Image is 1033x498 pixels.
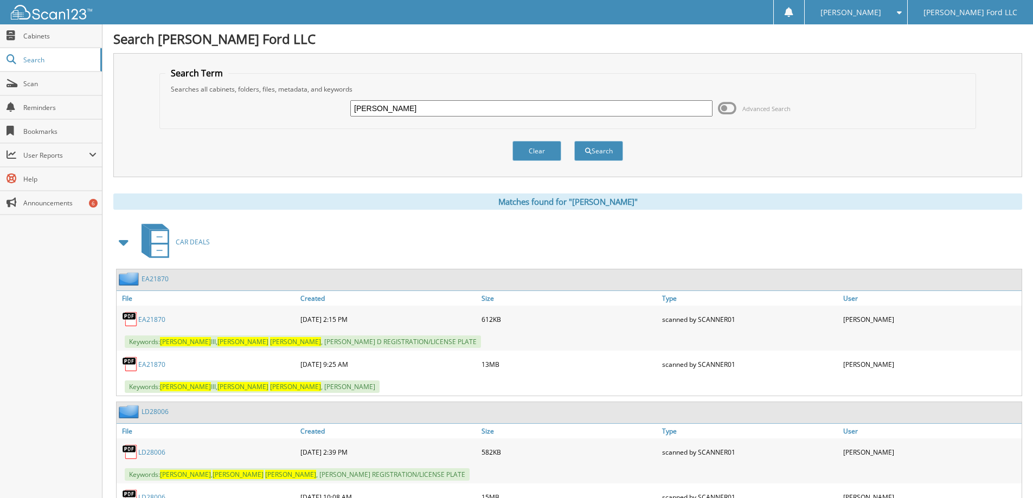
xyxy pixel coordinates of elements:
[125,380,380,393] span: Keywords: III, , [PERSON_NAME]
[574,141,623,161] button: Search
[138,448,165,457] a: LD28006
[742,105,791,113] span: Advanced Search
[298,424,479,438] a: Created
[122,444,138,460] img: PDF.png
[923,9,1017,16] span: [PERSON_NAME] Ford LLC
[217,382,268,391] span: [PERSON_NAME]
[160,382,211,391] span: [PERSON_NAME]
[840,353,1022,375] div: [PERSON_NAME]
[217,337,268,346] span: [PERSON_NAME]
[165,85,970,94] div: Searches all cabinets, folders, files, metadata, and keywords
[23,79,97,88] span: Scan
[298,353,479,375] div: [DATE] 9:25 AM
[298,308,479,330] div: [DATE] 2:15 PM
[119,405,142,418] img: folder2.png
[138,315,165,324] a: EA21870
[840,308,1022,330] div: [PERSON_NAME]
[160,337,211,346] span: [PERSON_NAME]
[117,291,298,306] a: File
[479,424,660,438] a: Size
[659,441,840,463] div: scanned by SCANNER01
[23,151,89,160] span: User Reports
[479,441,660,463] div: 582KB
[122,356,138,372] img: PDF.png
[89,199,98,208] div: 6
[659,353,840,375] div: scanned by SCANNER01
[840,441,1022,463] div: [PERSON_NAME]
[142,407,169,416] a: LD28006
[659,424,840,438] a: Type
[298,441,479,463] div: [DATE] 2:39 PM
[113,30,1022,48] h1: Search [PERSON_NAME] Ford LLC
[479,353,660,375] div: 13MB
[138,360,165,369] a: EA21870
[23,103,97,112] span: Reminders
[659,291,840,306] a: Type
[270,337,321,346] span: [PERSON_NAME]
[23,127,97,136] span: Bookmarks
[23,31,97,41] span: Cabinets
[23,198,97,208] span: Announcements
[142,274,169,283] a: EA21870
[23,174,97,184] span: Help
[117,424,298,438] a: File
[479,291,660,306] a: Size
[512,141,561,161] button: Clear
[479,308,660,330] div: 612KB
[165,67,228,79] legend: Search Term
[270,382,321,391] span: [PERSON_NAME]
[840,424,1022,438] a: User
[176,237,210,247] span: CAR DEALS
[122,311,138,327] img: PDF.png
[659,308,840,330] div: scanned by SCANNER01
[125,468,470,481] span: Keywords: , , [PERSON_NAME] REGISTRATION/LICENSE PLATE
[298,291,479,306] a: Created
[23,55,95,64] span: Search
[820,9,881,16] span: [PERSON_NAME]
[265,470,316,479] span: [PERSON_NAME]
[125,335,481,348] span: Keywords: III, , [PERSON_NAME] D REGISTRATION/LICENSE PLATE
[135,221,210,263] a: CAR DEALS
[113,193,1022,210] div: Matches found for "[PERSON_NAME]"
[840,291,1022,306] a: User
[160,470,211,479] span: [PERSON_NAME]
[213,470,264,479] span: [PERSON_NAME]
[11,5,92,20] img: scan123-logo-white.svg
[119,272,142,286] img: folder2.png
